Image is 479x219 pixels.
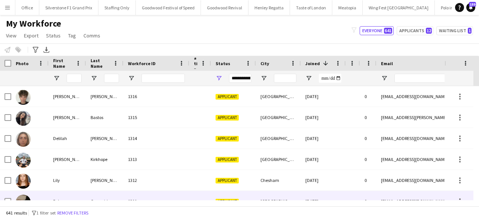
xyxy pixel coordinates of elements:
button: Remove filters [56,209,90,217]
div: Ruby [49,191,86,212]
span: City [260,61,269,66]
div: [DATE] [301,149,346,170]
button: Open Filter Menu [91,75,97,82]
a: View [3,31,19,40]
button: Henley Regatta [248,0,290,15]
div: [EMAIL_ADDRESS][PERSON_NAME][PERSON_NAME][DOMAIN_NAME] [376,107,461,128]
span: 1 filter set [36,210,56,216]
span: Photo [16,61,28,66]
a: Comms [80,31,103,40]
div: [EMAIL_ADDRESS][DOMAIN_NAME] [376,191,461,212]
div: [PERSON_NAME] [49,107,86,128]
div: Greensides [86,191,123,212]
div: [DATE] [301,107,346,128]
div: [PERSON_NAME] [86,170,123,191]
span: View [6,32,16,39]
div: [GEOGRAPHIC_DATA] [256,191,301,212]
div: [DATE] [301,170,346,191]
div: [PERSON_NAME] [86,86,123,107]
div: [GEOGRAPHIC_DATA] [256,128,301,149]
span: Applicant [216,178,239,183]
span: 159 [469,2,476,7]
div: [PERSON_NAME] [49,149,86,170]
div: [GEOGRAPHIC_DATA] [256,86,301,107]
button: Open Filter Menu [128,75,135,82]
button: Meatopia [332,0,363,15]
div: 1316 [123,86,189,107]
div: Chesham [256,170,301,191]
span: 12 [426,28,432,34]
button: Everyone641 [360,26,394,35]
button: Open Filter Menu [260,75,267,82]
div: [EMAIL_ADDRESS][DOMAIN_NAME] [376,86,461,107]
button: Goodwood Festival of Speed [136,0,201,15]
span: Applicant [216,94,239,100]
span: 1 [468,28,472,34]
div: 0 [360,86,376,107]
span: Email [381,61,393,66]
button: Open Filter Menu [53,75,60,82]
button: Silverstone F1 Grand Prix [39,0,98,15]
span: Applicant [216,199,239,204]
div: 1311 [123,191,189,212]
div: 0 [360,128,376,149]
span: Rating [194,49,198,77]
div: 1312 [123,170,189,191]
div: [EMAIL_ADDRESS][DOMAIN_NAME] [376,128,461,149]
div: Kirkhope [86,149,123,170]
div: 0 [360,107,376,128]
div: [DATE] [301,86,346,107]
button: Waiting list1 [436,26,473,35]
span: Status [216,61,230,66]
button: Open Filter Menu [216,75,222,82]
div: [GEOGRAPHIC_DATA] [256,149,301,170]
button: Applicants12 [397,26,433,35]
span: 641 [384,28,392,34]
button: Office [15,0,39,15]
span: Workforce ID [128,61,156,66]
div: Delilah [49,128,86,149]
span: Tag [68,32,76,39]
img: Barbara Bastos [16,111,31,126]
div: [GEOGRAPHIC_DATA] [256,107,301,128]
button: Staffing Only [98,0,136,15]
span: My Workforce [6,18,61,29]
button: Taste of London [290,0,332,15]
img: Ruby Greensides [16,195,31,210]
div: 1314 [123,128,189,149]
div: [EMAIL_ADDRESS][DOMAIN_NAME] [376,149,461,170]
button: Goodwood Revival [201,0,248,15]
div: 1315 [123,107,189,128]
button: Polo in the Park [435,0,476,15]
a: 159 [466,3,475,12]
button: Open Filter Menu [381,75,388,82]
div: Lily [49,170,86,191]
div: [DATE] [301,191,346,212]
a: Export [21,31,42,40]
app-action-btn: Export XLSX [42,45,51,54]
input: Joined Filter Input [319,74,341,83]
a: Tag [65,31,79,40]
span: Joined [305,61,320,66]
a: Status [43,31,64,40]
input: First Name Filter Input [67,74,82,83]
span: Last Name [91,58,110,69]
input: City Filter Input [274,74,296,83]
button: Open Filter Menu [305,75,312,82]
span: Export [24,32,39,39]
img: James Kirkhope [16,153,31,168]
span: Applicant [216,157,239,162]
span: Comms [83,32,100,39]
img: Alexander Burch [16,90,31,105]
div: 0 [360,170,376,191]
span: Status [46,32,61,39]
span: Applicant [216,136,239,142]
div: [PERSON_NAME] [49,86,86,107]
div: [PERSON_NAME] [86,128,123,149]
input: Last Name Filter Input [104,74,119,83]
app-action-btn: Advanced filters [31,45,40,54]
div: 0 [360,191,376,212]
button: Wing Fest [GEOGRAPHIC_DATA] [363,0,435,15]
div: [DATE] [301,128,346,149]
input: Email Filter Input [394,74,457,83]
